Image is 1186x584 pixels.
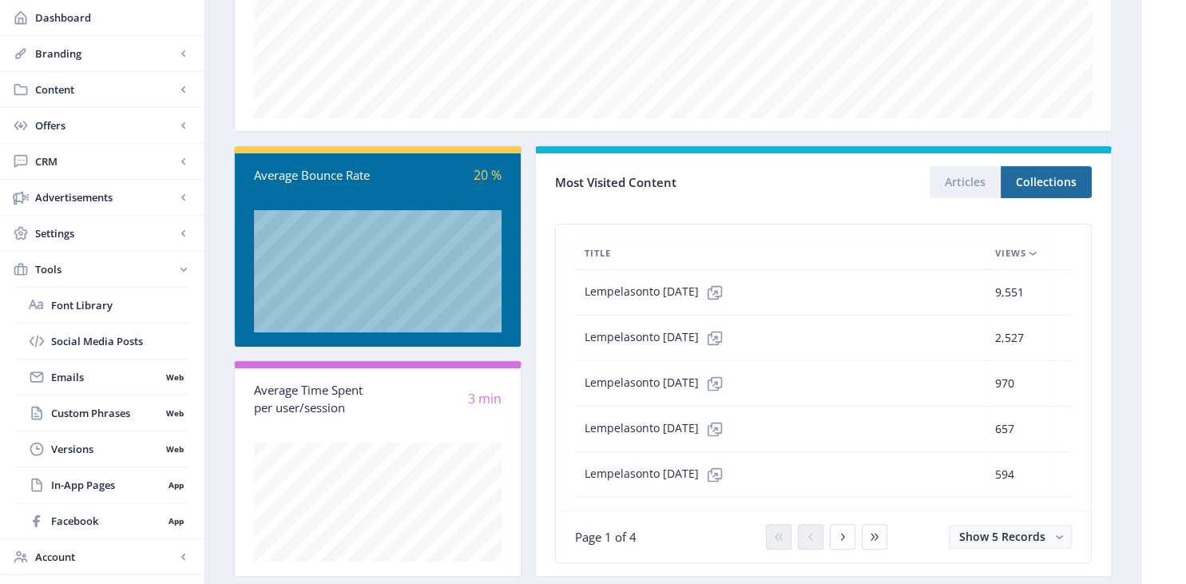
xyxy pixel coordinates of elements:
span: Settings [35,225,176,241]
span: Page 1 of 4 [575,529,637,545]
a: EmailsWeb [16,360,188,395]
span: 594 [995,465,1014,484]
span: Lempelasonto [DATE] [585,276,731,308]
span: Views [995,244,1026,263]
span: Lempelasonto [DATE] [585,322,731,354]
div: Average Time Spent per user/session [254,381,378,417]
span: Emails [51,369,161,385]
span: Lempelasonto [DATE] [585,459,731,491]
span: 9,551 [995,283,1024,302]
span: Custom Phrases [51,405,161,421]
span: Show 5 Records [959,529,1045,544]
button: Show 5 Records [949,525,1072,549]
a: Custom PhrasesWeb [16,395,188,431]
span: Content [35,81,176,97]
span: Lempelasonto [DATE] [585,413,731,445]
a: Font Library [16,288,188,323]
nb-badge: Web [161,405,188,421]
span: Lempelasonto [DATE] [585,367,731,399]
span: Account [35,549,176,565]
span: Social Media Posts [51,333,188,349]
span: Facebook [51,513,163,529]
a: VersionsWeb [16,431,188,467]
div: Average Bounce Rate [254,166,378,185]
span: Dashboard [35,10,192,26]
span: 970 [995,374,1014,393]
nb-badge: App [163,477,188,493]
span: Branding [35,46,176,62]
a: FacebookApp [16,503,188,538]
span: Font Library [51,297,188,313]
nb-badge: Web [161,441,188,457]
nb-badge: Web [161,369,188,385]
button: Articles [930,166,1001,198]
span: Versions [51,441,161,457]
span: 657 [995,419,1014,439]
span: CRM [35,153,176,169]
span: Offers [35,117,176,133]
span: Title [585,244,611,263]
span: Advertisements [35,189,176,205]
div: Most Visited Content [555,170,823,195]
button: Collections [1001,166,1092,198]
span: 2,527 [995,328,1024,348]
a: In-App PagesApp [16,467,188,503]
div: 3 min [378,390,502,408]
a: Social Media Posts [16,324,188,359]
span: 20 % [474,166,502,184]
span: In-App Pages [51,477,163,493]
span: Tools [35,261,176,277]
nb-badge: App [163,513,188,529]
